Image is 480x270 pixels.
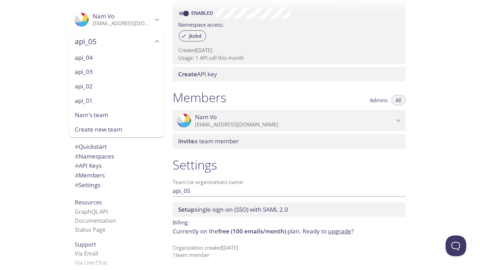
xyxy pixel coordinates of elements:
[75,199,102,206] span: Resources
[195,113,217,121] span: Nam Vo
[75,226,105,233] a: Status Page
[75,152,114,160] span: Namespaces
[75,152,79,160] span: #
[69,32,164,50] div: api_05
[69,180,164,190] div: Team Settings
[75,250,98,257] a: Via Email
[195,121,394,128] p: [EMAIL_ADDRESS][DOMAIN_NAME]
[173,67,406,81] div: Create API Key
[69,94,164,108] div: api_01
[69,161,164,171] div: API Keys
[178,137,194,145] span: Invite
[69,50,164,65] div: api_04
[75,217,116,224] a: Documentation
[69,171,164,180] div: Members
[185,33,206,39] span: jkzbd
[173,110,406,131] div: Nam Vo
[173,134,406,148] div: Invite a team member
[178,47,400,54] p: Created [DATE]
[75,143,107,151] span: Quickstart
[75,181,79,189] span: #
[173,227,406,236] p: Currently on the plan.
[69,8,164,31] div: Nam Vo
[75,143,79,151] span: #
[173,90,226,105] h1: Members
[178,19,224,29] label: Namespace access:
[75,208,108,215] a: GraphQL API
[75,171,79,179] span: #
[179,30,206,41] div: jkzbd
[75,110,159,119] span: Nam's team
[178,54,400,61] p: Usage: 1 API call this month
[446,235,466,256] iframe: Help Scout Beacon - Open
[328,227,351,235] a: upgrade
[173,244,406,259] p: Organization created [DATE] 1 team member
[75,96,159,105] span: api_01
[69,65,164,79] div: api_03
[173,202,406,217] div: Setup SSO
[178,205,288,213] span: single-sign-on (SSO) with SAML 2.0
[173,180,244,185] label: Team (or organization) name:
[391,95,406,105] button: All
[75,82,159,91] span: api_02
[93,12,114,20] span: Nam Vo
[93,20,153,27] p: [EMAIL_ADDRESS][DOMAIN_NAME]
[75,67,159,76] span: api_03
[75,171,105,179] span: Members
[75,162,79,170] span: #
[178,137,239,145] span: a team member
[75,181,100,189] span: Settings
[218,227,286,235] span: free (100 emails/month)
[173,217,406,227] p: Billing:
[75,37,153,46] span: api_05
[178,70,197,78] span: Create
[366,95,392,105] button: Admins
[69,79,164,94] div: api_02
[190,10,216,16] a: Enabled
[69,152,164,161] div: Namespaces
[178,205,195,213] span: Setup
[178,70,217,78] span: API key
[75,241,96,248] span: Support
[75,53,159,62] span: api_04
[75,162,102,170] span: API Keys
[303,227,354,235] span: Ready to ?
[69,122,164,137] div: Create new team
[173,157,406,173] h1: Settings
[75,125,159,134] span: Create new team
[69,142,164,152] div: Quickstart
[69,108,164,122] div: Nam's team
